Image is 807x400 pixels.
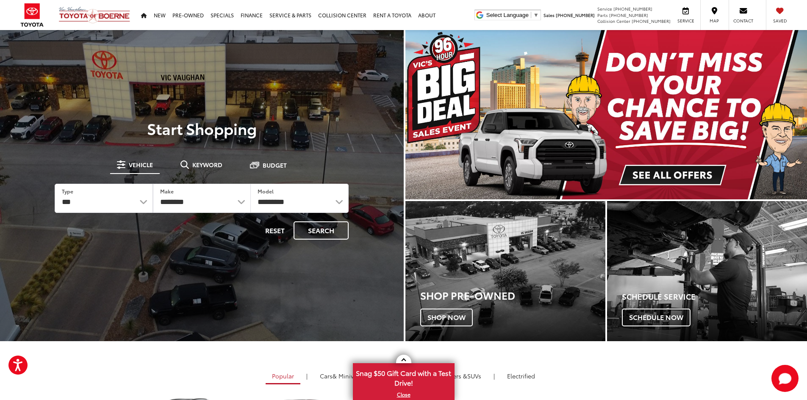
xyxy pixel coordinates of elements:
[486,12,539,18] a: Select Language​
[62,188,73,195] label: Type
[354,364,454,390] span: Snag $50 Gift Card with a Test Drive!
[613,6,652,12] span: [PHONE_NUMBER]
[266,369,300,384] a: Popular
[333,372,361,380] span: & Minivan
[58,6,130,24] img: Vic Vaughan Toyota of Boerne
[597,6,612,12] span: Service
[486,12,529,18] span: Select Language
[733,18,753,24] span: Contact
[501,369,541,383] a: Electrified
[771,365,799,392] svg: Start Chat
[304,372,310,380] li: |
[622,292,807,301] h4: Schedule Service
[533,12,539,18] span: ▼
[544,12,555,18] span: Sales
[622,309,691,326] span: Schedule Now
[192,162,222,168] span: Keyword
[294,221,349,240] button: Search
[705,18,724,24] span: Map
[405,201,605,341] div: Toyota
[420,290,605,301] h3: Shop Pre-Owned
[424,369,488,383] a: SUVs
[607,201,807,341] a: Schedule Service Schedule Now
[771,365,799,392] button: Toggle Chat Window
[405,201,605,341] a: Shop Pre-Owned Shop Now
[263,162,287,168] span: Budget
[597,18,630,24] span: Collision Center
[491,372,497,380] li: |
[420,309,473,326] span: Shop Now
[160,188,174,195] label: Make
[771,18,789,24] span: Saved
[607,201,807,341] div: Toyota
[258,221,292,240] button: Reset
[36,120,368,137] p: Start Shopping
[632,18,671,24] span: [PHONE_NUMBER]
[258,188,274,195] label: Model
[676,18,695,24] span: Service
[609,12,648,18] span: [PHONE_NUMBER]
[556,12,595,18] span: [PHONE_NUMBER]
[313,369,367,383] a: Cars
[129,162,153,168] span: Vehicle
[597,12,608,18] span: Parts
